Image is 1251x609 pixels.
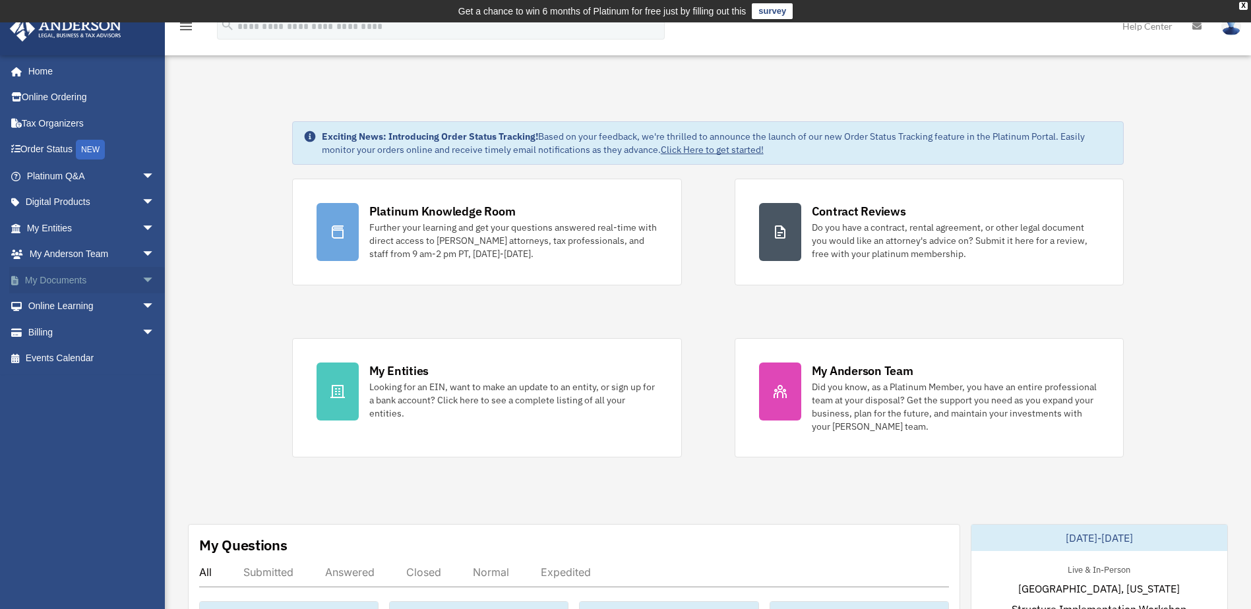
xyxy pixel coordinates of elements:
[220,18,235,32] i: search
[9,189,175,216] a: Digital Productsarrow_drop_down
[142,319,168,346] span: arrow_drop_down
[243,565,293,579] div: Submitted
[473,565,509,579] div: Normal
[369,362,429,379] div: My Entities
[458,3,747,19] div: Get a chance to win 6 months of Platinum for free just by filling out this
[752,3,793,19] a: survey
[76,140,105,159] div: NEW
[199,565,212,579] div: All
[1221,16,1241,36] img: User Pic
[812,203,906,219] div: Contract Reviews
[9,163,175,189] a: Platinum Q&Aarrow_drop_down
[292,338,682,457] a: My Entities Looking for an EIN, want to make an update to an entity, or sign up for a bank accoun...
[9,241,175,268] a: My Anderson Teamarrow_drop_down
[178,18,194,34] i: menu
[406,565,441,579] div: Closed
[1057,562,1141,575] div: Live & In-Person
[9,110,175,136] a: Tax Organizers
[369,203,516,219] div: Platinum Knowledge Room
[812,221,1100,260] div: Do you have a contract, rental agreement, or other legal document you would like an attorney's ad...
[9,136,175,163] a: Order StatusNEW
[369,380,657,420] div: Looking for an EIN, want to make an update to an entity, or sign up for a bank account? Click her...
[735,338,1124,457] a: My Anderson Team Did you know, as a Platinum Member, you have an entire professional team at your...
[9,84,175,111] a: Online Ordering
[6,16,125,42] img: Anderson Advisors Platinum Portal
[661,144,764,156] a: Click Here to get started!
[142,267,168,294] span: arrow_drop_down
[199,535,288,555] div: My Questions
[9,293,175,320] a: Online Learningarrow_drop_down
[9,345,175,372] a: Events Calendar
[9,215,175,241] a: My Entitiesarrow_drop_down
[9,319,175,345] a: Billingarrow_drop_down
[971,525,1227,551] div: [DATE]-[DATE]
[292,179,682,285] a: Platinum Knowledge Room Further your learning and get your questions answered real-time with dire...
[735,179,1124,285] a: Contract Reviews Do you have a contract, rental agreement, or other legal document you would like...
[142,189,168,216] span: arrow_drop_down
[322,130,1113,156] div: Based on your feedback, we're thrilled to announce the launch of our new Order Status Tracking fe...
[369,221,657,260] div: Further your learning and get your questions answered real-time with direct access to [PERSON_NAM...
[322,130,538,142] strong: Exciting News: Introducing Order Status Tracking!
[9,267,175,293] a: My Documentsarrow_drop_down
[178,23,194,34] a: menu
[541,565,591,579] div: Expedited
[1239,2,1248,10] div: close
[142,293,168,320] span: arrow_drop_down
[9,58,168,84] a: Home
[142,215,168,242] span: arrow_drop_down
[1018,581,1180,596] span: [GEOGRAPHIC_DATA], [US_STATE]
[142,163,168,190] span: arrow_drop_down
[812,362,913,379] div: My Anderson Team
[142,241,168,268] span: arrow_drop_down
[812,380,1100,433] div: Did you know, as a Platinum Member, you have an entire professional team at your disposal? Get th...
[325,565,375,579] div: Answered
